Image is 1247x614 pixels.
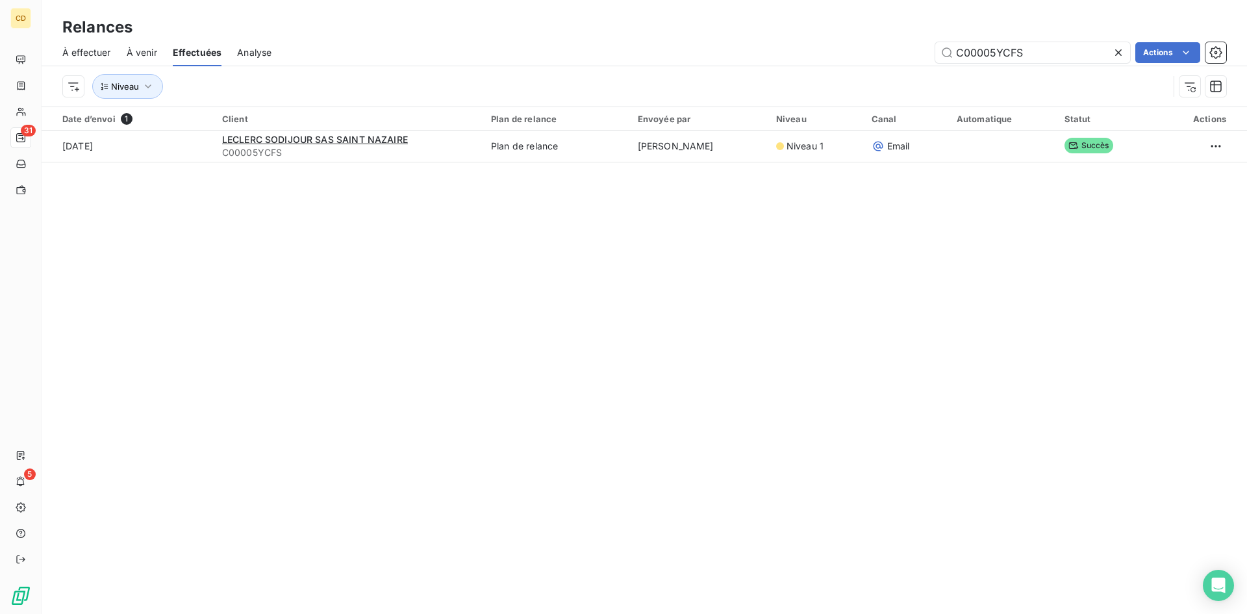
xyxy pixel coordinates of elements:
[872,114,941,124] div: Canal
[62,113,207,125] div: Date d’envoi
[1161,114,1226,124] div: Actions
[483,131,630,162] td: Plan de relance
[222,114,248,124] span: Client
[1064,114,1146,124] div: Statut
[1064,138,1113,153] span: Succès
[42,131,214,162] td: [DATE]
[10,585,31,606] img: Logo LeanPay
[111,81,139,92] span: Niveau
[127,46,157,59] span: À venir
[1135,42,1200,63] button: Actions
[638,114,761,124] div: Envoyée par
[24,468,36,480] span: 5
[62,16,132,39] h3: Relances
[21,125,36,136] span: 31
[630,131,768,162] td: [PERSON_NAME]
[237,46,271,59] span: Analyse
[222,134,408,145] span: LECLERC SODIJOUR SAS SAINT NAZAIRE
[10,8,31,29] div: CD
[222,146,475,159] span: C00005YCFS
[887,140,910,153] span: Email
[1203,570,1234,601] div: Open Intercom Messenger
[776,114,856,124] div: Niveau
[173,46,222,59] span: Effectuées
[491,114,622,124] div: Plan de relance
[957,114,1049,124] div: Automatique
[62,46,111,59] span: À effectuer
[935,42,1130,63] input: Rechercher
[787,140,824,153] span: Niveau 1
[121,113,132,125] span: 1
[92,74,163,99] button: Niveau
